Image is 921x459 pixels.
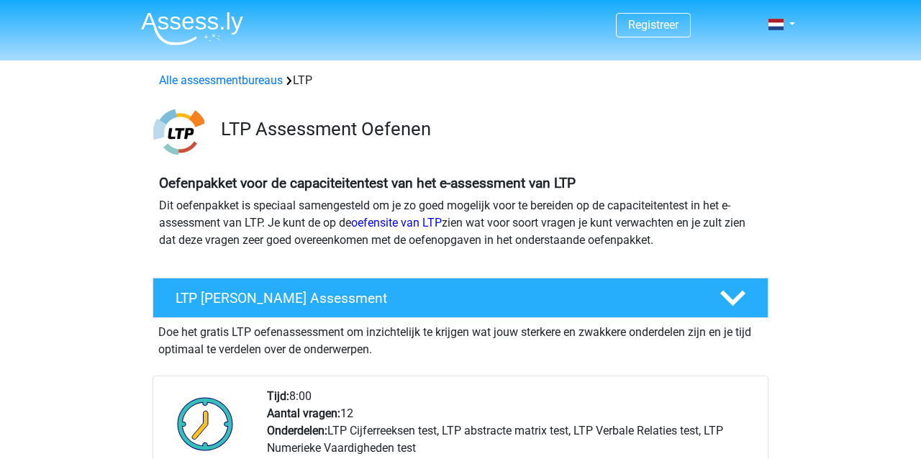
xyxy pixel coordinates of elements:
[159,73,283,87] a: Alle assessmentbureaus
[176,290,697,306] h4: LTP [PERSON_NAME] Assessment
[267,406,340,420] b: Aantal vragen:
[351,216,442,229] a: oefensite van LTP
[153,106,204,158] img: ltp.png
[159,197,762,249] p: Dit oefenpakket is speciaal samengesteld om je zo goed mogelijk voor te bereiden op de capaciteit...
[153,72,768,89] div: LTP
[141,12,243,45] img: Assessly
[147,278,774,318] a: LTP [PERSON_NAME] Assessment
[159,175,576,191] b: Oefenpakket voor de capaciteitentest van het e-assessment van LTP
[267,389,289,403] b: Tijd:
[221,118,757,140] h3: LTP Assessment Oefenen
[628,18,679,32] a: Registreer
[267,424,327,437] b: Onderdelen:
[153,318,768,358] div: Doe het gratis LTP oefenassessment om inzichtelijk te krijgen wat jouw sterkere en zwakkere onder...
